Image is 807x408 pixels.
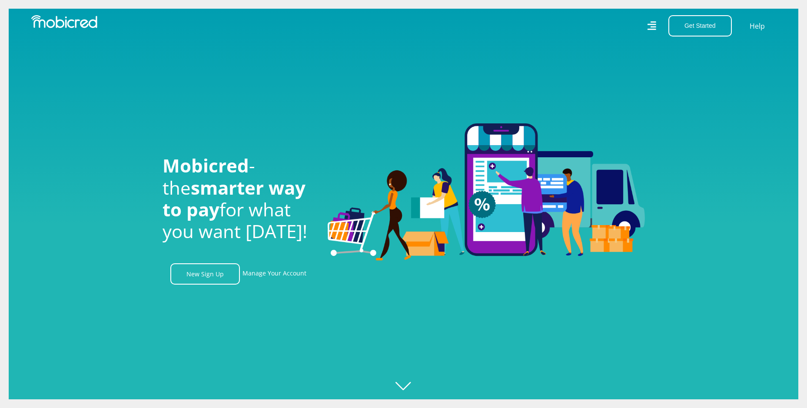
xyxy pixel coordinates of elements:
[328,123,645,261] img: Welcome to Mobicred
[163,175,306,222] span: smarter way to pay
[31,15,97,28] img: Mobicred
[163,155,315,242] h1: - the for what you want [DATE]!
[163,153,249,178] span: Mobicred
[242,263,306,285] a: Manage Your Account
[668,15,732,36] button: Get Started
[170,263,240,285] a: New Sign Up
[749,20,765,32] a: Help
